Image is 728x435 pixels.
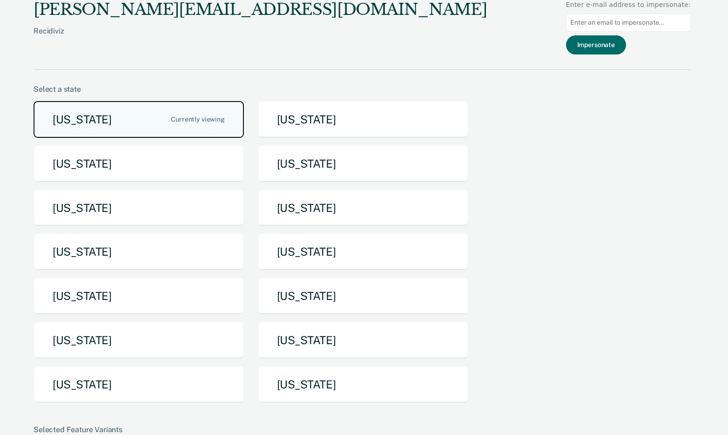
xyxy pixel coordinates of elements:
button: [US_STATE] [258,278,468,314]
button: [US_STATE] [34,190,244,226]
button: [US_STATE] [258,190,468,226]
div: Recidiviz [34,27,487,50]
button: [US_STATE] [258,101,468,138]
button: [US_STATE] [34,278,244,314]
button: [US_STATE] [258,366,468,403]
button: [US_STATE] [258,145,468,182]
div: Select a state [34,85,691,94]
button: [US_STATE] [258,233,468,270]
div: Selected Feature Variants [34,425,691,434]
button: [US_STATE] [34,101,244,138]
button: [US_STATE] [34,322,244,359]
button: [US_STATE] [34,233,244,270]
button: [US_STATE] [34,366,244,403]
button: Impersonate [566,35,626,54]
input: Enter an email to impersonate... [566,14,691,32]
button: [US_STATE] [258,322,468,359]
button: [US_STATE] [34,145,244,182]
